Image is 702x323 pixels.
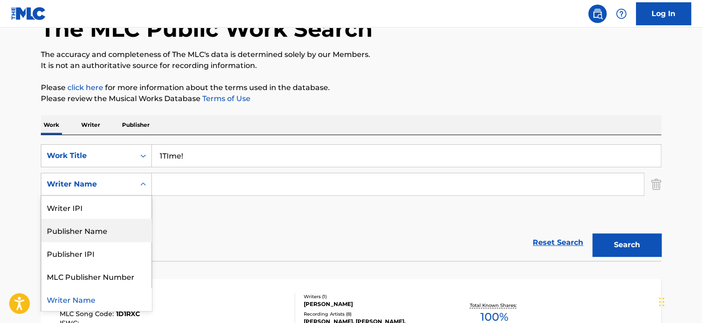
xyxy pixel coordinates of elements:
div: Work Title [47,150,129,161]
a: Public Search [588,5,607,23]
button: Search [592,233,661,256]
a: Log In [636,2,691,25]
div: Writers ( 1 ) [304,293,442,300]
div: Recording Artists ( 8 ) [304,311,442,317]
p: Please for more information about the terms used in the database. [41,82,661,93]
img: search [592,8,603,19]
div: Publisher IPI [41,242,151,265]
img: help [616,8,627,19]
p: Publisher [119,115,152,135]
p: The accuracy and completeness of The MLC's data is determined solely by our Members. [41,49,661,60]
h1: The MLC Public Work Search [41,15,373,43]
div: Publisher Name [41,219,151,242]
img: Delete Criterion [651,173,661,196]
p: It is not an authoritative source for recording information. [41,60,661,71]
div: [PERSON_NAME] [304,300,442,308]
p: Writer [78,115,103,135]
p: Total Known Shares: [469,302,518,309]
span: MLC Song Code : [60,310,116,318]
p: Work [41,115,62,135]
div: MLC Publisher Number [41,265,151,288]
a: click here [67,83,103,92]
div: Drag [659,288,664,316]
iframe: Chat Widget [656,279,702,323]
div: Writer Name [41,288,151,311]
a: Reset Search [528,232,588,253]
div: Help [612,5,630,23]
img: MLC Logo [11,7,46,20]
div: Writer Name [47,179,129,190]
a: Terms of Use [201,94,251,103]
div: Writer IPI [41,196,151,219]
form: Search Form [41,144,661,261]
p: Please review the Musical Works Database [41,93,661,104]
span: 1D1RXC [116,310,140,318]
